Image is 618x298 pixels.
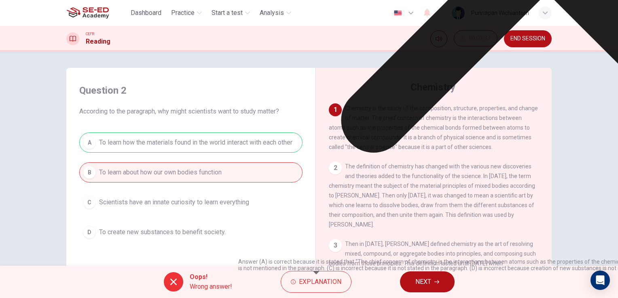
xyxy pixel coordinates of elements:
[79,84,303,97] h4: Question 2
[171,8,195,18] span: Practice
[86,37,110,46] h1: Reading
[131,8,161,18] span: Dashboard
[86,31,94,37] span: CEFR
[190,282,232,292] span: Wrong answer!
[66,5,109,21] img: SE-ED Academy logo
[212,8,243,18] span: Start a test
[79,107,303,116] span: According to the paragraph, why might scientists want to study matter?
[299,276,341,288] span: Explanation
[190,272,232,282] span: Oops!
[590,271,610,290] div: Open Intercom Messenger
[415,276,431,288] span: NEXT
